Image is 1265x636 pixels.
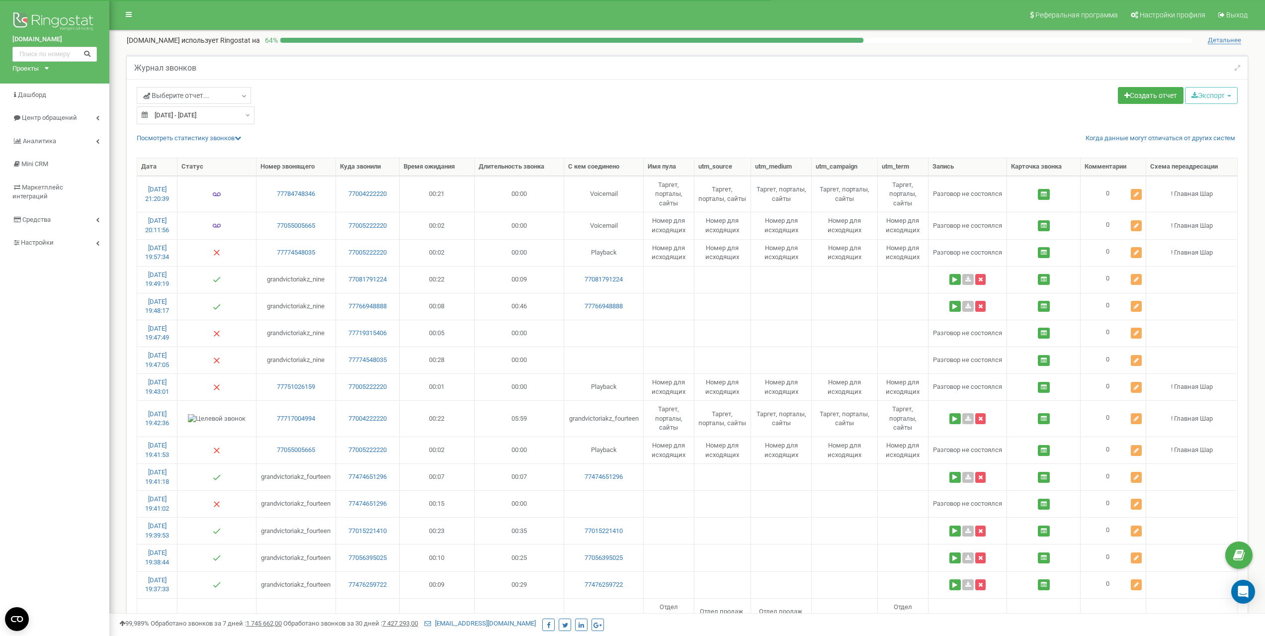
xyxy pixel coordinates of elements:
[644,373,694,400] td: Номер для исходящих
[256,347,337,373] td: grandvictoriakz_nine
[928,347,1007,373] td: Разговор не состоялся
[18,91,46,98] span: Дашборд
[751,239,812,266] td: Номер для исходящих
[260,446,332,455] a: 77055005665
[751,373,812,400] td: Номер для исходящих
[1226,11,1248,19] span: Выход
[1081,320,1146,347] td: 0
[260,189,332,199] a: 77784748346
[145,185,169,202] a: [DATE] 21:20:39
[928,373,1007,400] td: Разговор не состоялся
[145,442,169,458] a: [DATE] 19:41:53
[962,301,974,312] a: Скачать
[475,320,564,347] td: 00:00
[962,526,974,537] a: Скачать
[145,271,169,288] a: [DATE] 19:49:19
[260,221,332,231] a: 77055005665
[400,571,475,598] td: 00:09
[340,580,395,590] a: 77476259722
[1146,400,1237,437] td: ! Главная Шар
[283,620,418,627] span: Обработано звонков за 30 дней :
[1146,176,1237,212] td: ! Главная Шар
[145,522,169,539] a: [DATE] 19:39:53
[475,176,564,212] td: 00:00
[1146,437,1237,463] td: ! Главная Шар
[400,347,475,373] td: 00:28
[475,400,564,437] td: 05:59
[246,620,282,627] u: 1 745 662,00
[644,176,694,212] td: Таргет, порталы, сайты
[12,10,97,35] img: Ringostat logo
[644,437,694,463] td: Номер для исходящих
[878,437,928,463] td: Номер для исходящих
[644,212,694,239] td: Номер для исходящих
[1231,580,1255,604] div: Open Intercom Messenger
[475,293,564,320] td: 00:46
[213,357,221,364] img: Нет ответа
[260,248,332,258] a: 77774548035
[127,35,260,45] p: [DOMAIN_NAME]
[213,303,221,311] img: Отвечен
[475,437,564,463] td: 00:00
[751,212,812,239] td: Номер для исходящих
[564,239,644,266] td: Playback
[340,189,395,199] a: 77004222220
[475,517,564,544] td: 00:35
[213,383,221,391] img: Нет ответа
[928,437,1007,463] td: Разговор не состоялся
[145,495,169,512] a: [DATE] 19:41:02
[812,373,878,400] td: Номер для исходящих
[260,414,332,424] a: 77717004994
[340,414,395,424] a: 77004222220
[400,293,475,320] td: 00:08
[475,490,564,517] td: 00:00
[256,320,337,347] td: grandvictoriakz_nine
[21,239,54,246] span: Настройки
[213,222,221,230] img: Голосовая почта
[1081,463,1146,490] td: 0
[975,301,986,312] button: Удалить запись
[145,549,169,566] a: [DATE] 19:38:44
[256,544,337,571] td: grandvictoriakz_fourteen
[213,190,221,198] img: Голосовая почта
[962,552,974,563] a: Скачать
[475,544,564,571] td: 00:25
[256,517,337,544] td: grandvictoriakz_fourteen
[145,325,169,342] a: [DATE] 19:47:49
[694,400,751,437] td: Таргет, порталы, сайты
[1081,212,1146,239] td: 0
[878,239,928,266] td: Номер для исходящих
[1146,212,1237,239] td: ! Главная Шар
[1081,490,1146,517] td: 0
[1081,544,1146,571] td: 0
[644,239,694,266] td: Номер для исходящих
[145,410,169,427] a: [DATE] 19:42:36
[137,87,251,104] a: Выберите отчет...
[5,607,29,631] button: Open CMP widget
[177,158,256,176] th: Статус
[137,158,177,176] th: Дата
[694,176,751,212] td: Таргет, порталы, сайты
[878,176,928,212] td: Таргет, порталы, сайты
[975,526,986,537] button: Удалить запись
[213,581,221,589] img: Отвечен
[21,160,48,168] span: Mini CRM
[145,352,169,368] a: [DATE] 19:47:05
[928,490,1007,517] td: Разговор не состоялся
[145,217,169,234] a: [DATE] 20:11:56
[145,576,169,593] a: [DATE] 19:37:33
[1081,158,1146,176] th: Комментарии
[340,527,395,536] a: 77015221410
[928,239,1007,266] td: Разговор не состоялся
[928,158,1007,176] th: Запись
[1081,293,1146,320] td: 0
[878,373,928,400] td: Номер для исходящих
[260,382,332,392] a: 77751026159
[256,571,337,598] td: grandvictoriakz_fourteen
[400,517,475,544] td: 00:23
[928,176,1007,212] td: Разговор не состоялся
[475,158,564,176] th: Длительность звонка
[751,437,812,463] td: Номер для исходящих
[12,183,63,200] span: Маркетплейс интеграций
[564,373,644,400] td: Playback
